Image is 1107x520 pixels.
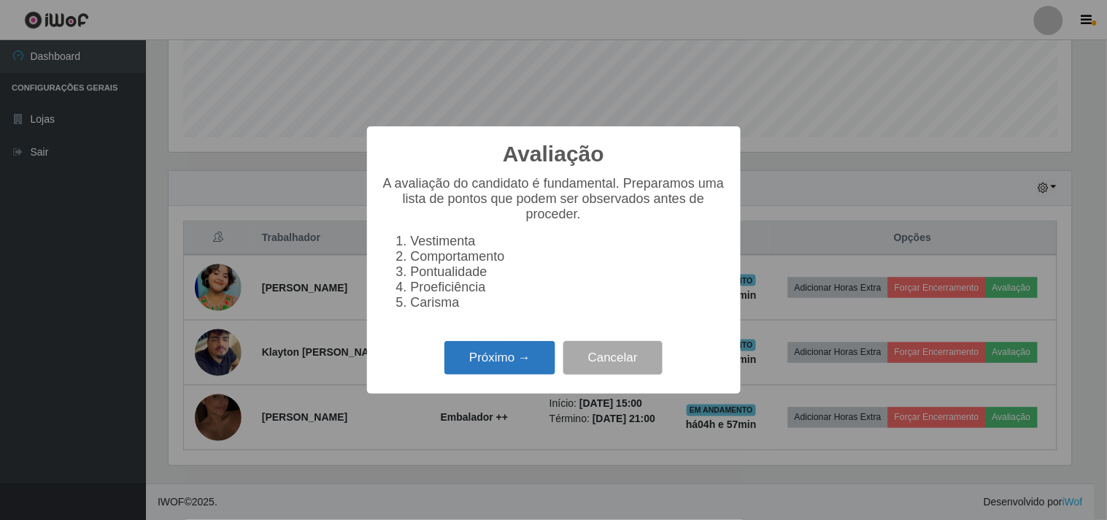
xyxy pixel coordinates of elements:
[411,295,726,310] li: Carisma
[503,141,604,167] h2: Avaliação
[411,234,726,249] li: Vestimenta
[444,341,555,375] button: Próximo →
[411,249,726,264] li: Comportamento
[382,176,726,222] p: A avaliação do candidato é fundamental. Preparamos uma lista de pontos que podem ser observados a...
[563,341,663,375] button: Cancelar
[411,264,726,280] li: Pontualidade
[411,280,726,295] li: Proeficiência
